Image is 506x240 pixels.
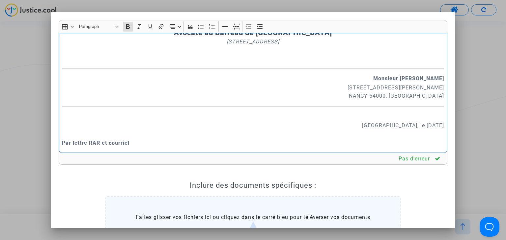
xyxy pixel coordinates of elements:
[399,156,430,162] span: Pas d'erreur
[480,217,499,237] iframe: Help Scout Beacon - Open
[79,23,113,31] span: Paragraph
[76,21,122,32] button: Paragraph
[373,75,444,82] strong: Monsieur [PERSON_NAME]
[62,84,444,100] p: [STREET_ADDRESS][PERSON_NAME] NANCY 54000, [GEOGRAPHIC_DATA]
[62,140,129,146] strong: Par lettre RAR et courriel
[227,38,279,45] i: [STREET_ADDRESS]
[59,33,448,153] div: Rich Text Editor, main
[62,121,444,138] p: [GEOGRAPHIC_DATA], le [DATE]
[59,20,448,33] div: Editor toolbar
[65,181,441,190] h4: Inclure des documents spécifiques :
